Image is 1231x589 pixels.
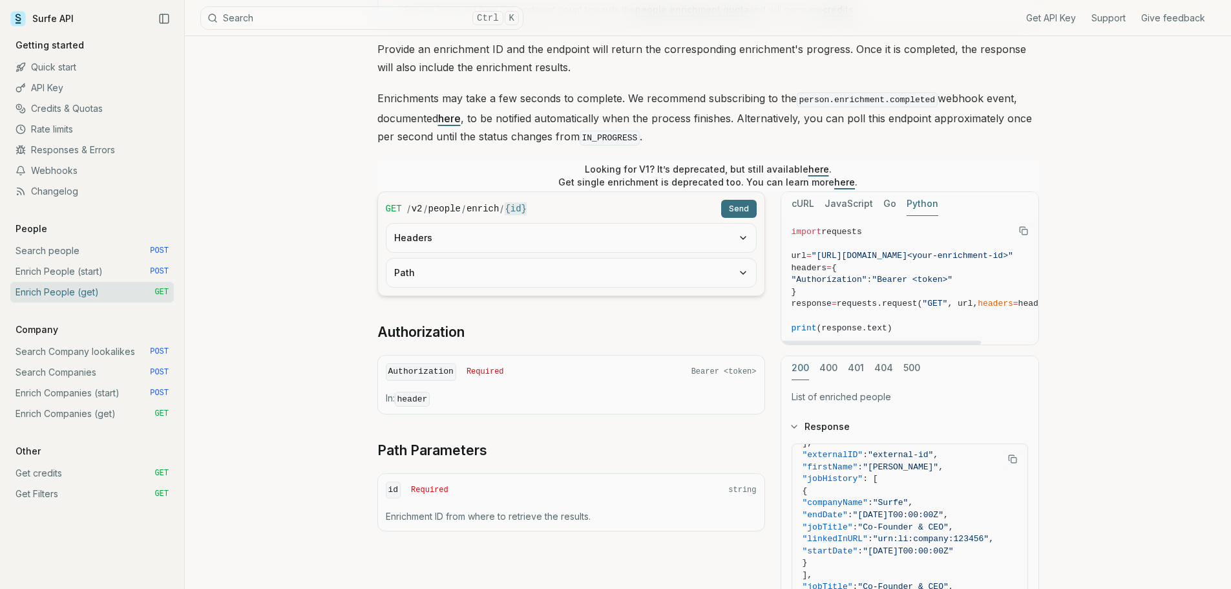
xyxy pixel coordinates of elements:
[874,356,893,380] button: 404
[868,450,933,460] span: "external-id"
[781,410,1038,444] button: Response
[867,275,872,284] span: :
[803,486,808,496] span: {
[792,275,867,284] span: "Authorization"
[806,251,812,261] span: =
[472,11,503,25] kbd: Ctrl
[721,200,757,218] button: Send
[377,323,465,341] a: Authorization
[412,202,423,215] code: v2
[150,246,169,256] span: POST
[1003,449,1022,469] button: Copy Text
[803,510,848,520] span: "endDate"
[154,468,169,478] span: GET
[857,546,863,556] span: :
[154,287,169,297] span: GET
[873,498,909,508] span: "Surfe"
[848,356,864,380] button: 401
[150,347,169,357] span: POST
[922,299,947,308] span: "GET"
[10,362,174,383] a: Search Companies POST
[1014,221,1033,241] button: Copy Text
[1026,12,1076,25] a: Get API Key
[428,202,461,215] code: people
[803,522,853,532] span: "jobTitle"
[1091,12,1126,25] a: Support
[863,546,953,556] span: "[DATE]T00:00:00Z"
[792,251,806,261] span: url
[505,202,527,215] code: {id}
[868,498,873,508] span: :
[386,363,456,381] code: Authorization
[424,202,427,215] span: /
[803,570,813,580] span: ],
[10,160,174,181] a: Webhooks
[803,498,868,508] span: "companyName"
[10,98,174,119] a: Credits & Quotas
[883,192,896,216] button: Go
[10,78,174,98] a: API Key
[792,287,797,297] span: }
[797,92,938,107] code: person.enrichment.completed
[803,534,868,544] span: "linkedInURL"
[821,227,861,237] span: requests
[10,57,174,78] a: Quick start
[812,251,1013,261] span: "[URL][DOMAIN_NAME]<your-enrichment-id>"
[803,474,863,484] span: "jobHistory"
[803,558,808,568] span: }
[558,163,857,189] p: Looking for V1? It’s deprecated, but still available . Get single enrichment is deprecated too. Y...
[834,177,855,187] a: here
[863,474,878,484] span: : [
[10,140,174,160] a: Responses & Errors
[848,510,853,520] span: :
[154,409,169,419] span: GET
[792,227,822,237] span: import
[863,450,868,460] span: :
[10,39,89,52] p: Getting started
[10,181,174,202] a: Changelog
[386,392,757,406] p: In:
[857,462,863,472] span: :
[10,241,174,261] a: Search people POST
[808,164,829,175] a: here
[386,259,756,287] button: Path
[150,266,169,277] span: POST
[10,119,174,140] a: Rate limits
[10,445,46,458] p: Other
[792,323,817,333] span: print
[873,534,989,544] span: "urn:li:company:123456"
[907,192,938,216] button: Python
[462,202,465,215] span: /
[792,192,814,216] button: cURL
[154,9,174,28] button: Collapse Sidebar
[978,299,1013,308] span: headers
[505,11,519,25] kbd: K
[10,341,174,362] a: Search Company lookalikes POST
[395,392,430,407] code: header
[10,403,174,424] a: Enrich Companies (get) GET
[150,388,169,398] span: POST
[10,323,63,336] p: Company
[863,462,938,472] span: "[PERSON_NAME]"
[1013,299,1018,308] span: =
[853,510,943,520] span: "[DATE]T00:00:00Z"
[386,202,402,215] span: GET
[803,462,858,472] span: "firstName"
[10,222,52,235] p: People
[803,450,863,460] span: "externalID"
[947,299,978,308] span: , url,
[386,510,757,523] p: Enrichment ID from where to retrieve the results.
[377,442,487,460] a: Path Parameters
[803,546,858,556] span: "startDate"
[792,356,809,380] button: 200
[10,282,174,303] a: Enrich People (get) GET
[832,263,837,273] span: {
[868,534,873,544] span: :
[938,462,943,472] span: ,
[10,383,174,403] a: Enrich Companies (start) POST
[792,263,827,273] span: headers
[386,482,401,499] code: id
[200,6,523,30] button: SearchCtrlK
[10,463,174,484] a: Get credits GET
[467,367,504,377] span: Required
